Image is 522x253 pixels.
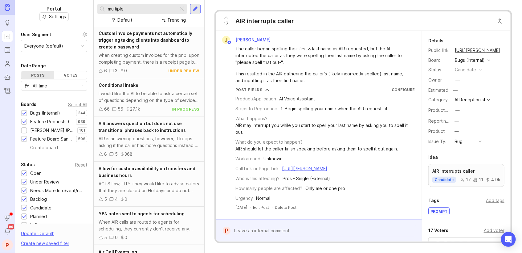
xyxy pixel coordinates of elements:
[250,205,251,210] div: ·
[428,197,439,204] div: Tags
[283,175,330,182] div: Pros - Single (External)
[235,185,302,192] div: How many people are affected?
[8,224,14,230] span: 99
[30,136,73,142] div: Feature Board Sandbox [DATE]
[486,178,500,182] div: 4.9k
[441,241,451,251] div: L
[305,185,345,192] div: Only me or one pro
[222,36,230,44] div: J
[235,95,276,102] div: Product/Application
[33,82,47,89] div: All time
[117,17,132,23] div: Default
[30,222,53,229] div: In Progress
[428,227,448,234] div: 17 Voters
[94,78,204,116] a: Conditional IntakeI would like the AI to be able to ask a certain set of questions depending on t...
[464,241,474,251] div: H
[30,110,60,116] div: Bugs (Internal)
[21,62,46,70] div: Date Range
[235,139,303,145] div: What do you expect to happen?
[235,105,277,112] div: Steps to Reproduce
[94,116,204,162] a: AIR answers question but does not use transitional phrases back to instructionsAIR is answering q...
[30,127,74,134] div: [PERSON_NAME] (Public)
[486,197,504,204] div: Add tags
[30,213,47,220] div: Planned
[473,178,483,182] div: 11
[30,196,47,203] div: Backlog
[218,36,275,44] a: J[PERSON_NAME]
[275,205,296,210] div: Delete Post
[115,151,118,158] div: 5
[108,6,176,12] input: Search...
[428,108,461,113] label: ProductboardID
[94,162,204,207] a: Allow for custom availability on transfers and business hoursACTS Law, LLP- They would like to ad...
[30,179,59,185] div: Under Review
[271,205,272,210] div: ·
[99,121,186,133] span: AIR answers question but does not use transitional phrases back to instructions
[455,98,485,102] div: AI Receptionist
[30,205,51,211] div: Candidate
[460,178,471,182] div: 17
[78,111,85,116] p: 344
[78,137,85,141] p: 596
[455,118,459,124] div: —
[235,87,269,92] button: Post Fields
[235,205,247,210] a: [DATE]
[2,85,13,96] a: Changelog
[282,166,327,171] a: [URL][PERSON_NAME]
[428,154,438,161] div: Idea
[428,77,450,83] div: Owner
[454,106,462,114] button: ProductboardID
[104,234,107,241] div: 5
[99,135,199,149] div: AIR is answering questions, however, it keeps asking if the caller has more questions instead of ...
[94,207,204,245] a: YBN notes sent to agents for schedulingWhen AIR calls are routed to agents for scheduling, they c...
[124,67,127,74] div: 0
[77,83,87,88] svg: toggle icon
[235,175,279,182] div: Who is this affecting?
[78,119,85,124] p: 939
[21,71,54,79] div: Posts
[99,166,195,178] span: Allow for custom availability on transfers and business hours
[99,52,199,65] div: when creating custom invoices for the pnp, upon completing payment, there is a receipt page but i...
[235,195,253,202] div: Urgency
[451,86,459,94] div: —
[494,15,506,27] button: Close button
[235,37,271,42] span: [PERSON_NAME]
[99,211,185,216] span: YBN notes sent to agents for scheduling
[455,107,460,114] div: —
[2,58,13,69] a: Users
[30,187,84,194] div: Needs More Info/verif/repro
[68,103,87,106] div: Select All
[99,90,199,104] div: I would like the AI to be able to ask a certain set of questions depending on the type of service...
[235,70,410,84] div: This resulted in the AIR gathering the caller's (likely incorrectly spelled) last name, and input...
[435,177,454,182] p: candidate
[21,161,35,168] div: Status
[235,122,415,136] div: AIR may interrupt you while you start to spell your last name by asking you to spell it out.
[104,151,107,158] div: 8
[115,196,118,203] div: 4
[235,45,410,66] div: The caller began spelling their first & last name as AIR requested, but the AI interrupted the ca...
[104,67,107,74] div: 6
[501,232,516,247] div: Open Intercom Messenger
[79,128,85,133] p: 101
[2,44,13,56] a: Roadmaps
[456,241,466,251] div: M
[428,37,443,44] div: Details
[263,155,283,162] div: Unknown
[54,71,87,79] div: Votes
[124,151,133,158] div: 368
[172,107,200,112] div: in progress
[104,196,107,203] div: 5
[2,239,13,251] div: P
[21,101,36,108] div: Boards
[448,241,458,251] div: S
[428,96,450,103] div: Category
[30,170,42,177] div: Open
[47,5,62,12] h1: Portal
[235,155,260,162] div: Workaround
[428,57,450,64] div: Board
[130,106,140,112] div: 27.1k
[99,31,192,49] span: Custom invoice payments not automatically triggering taking clients into dashboard to create a pa...
[455,77,460,83] div: —
[280,105,389,112] div: 1. Begin spelling your name when the AIR requests it.
[49,14,66,20] span: Settings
